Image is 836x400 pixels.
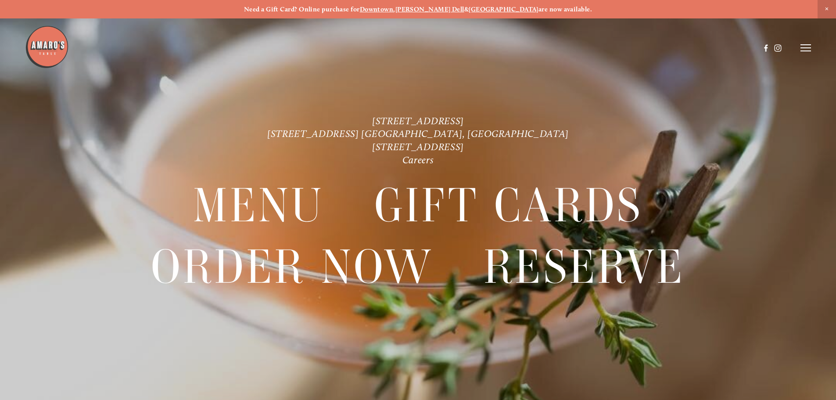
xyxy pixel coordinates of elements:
a: Gift Cards [374,176,643,236]
strong: & [464,5,469,13]
a: [GEOGRAPHIC_DATA] [469,5,538,13]
a: Menu [193,176,324,236]
a: [STREET_ADDRESS] [372,141,464,153]
a: [PERSON_NAME] Dell [395,5,464,13]
strong: Need a Gift Card? Online purchase for [244,5,360,13]
img: Amaro's Table [25,25,69,69]
a: [STREET_ADDRESS] [GEOGRAPHIC_DATA], [GEOGRAPHIC_DATA] [267,128,569,140]
a: [STREET_ADDRESS] [372,115,464,127]
strong: , [393,5,395,13]
a: Downtown [360,5,394,13]
a: Order Now [151,237,433,297]
a: Reserve [484,237,685,297]
a: Careers [402,154,434,166]
strong: are now available. [538,5,592,13]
